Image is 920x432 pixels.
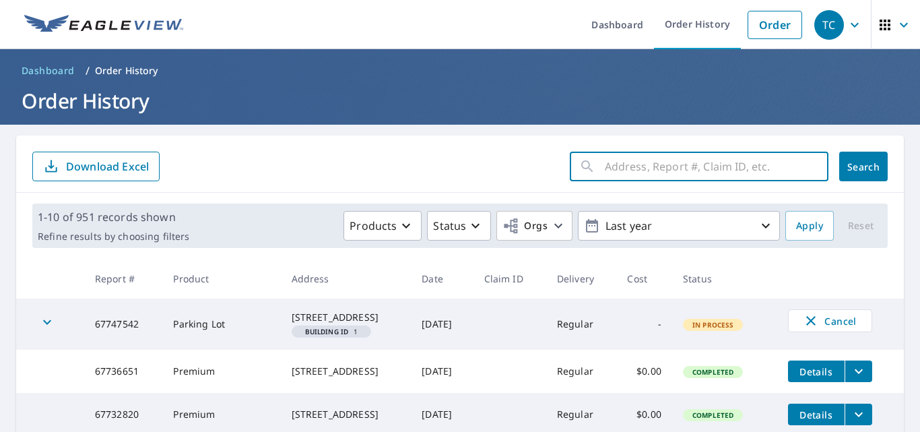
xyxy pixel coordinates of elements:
button: Last year [578,211,780,241]
span: Completed [684,410,742,420]
th: Product [162,259,280,299]
span: Details [796,408,836,421]
button: Apply [785,211,834,241]
button: detailsBtn-67732820 [788,404,845,425]
th: Address [281,259,412,299]
th: Status [672,259,777,299]
a: Dashboard [16,60,80,82]
td: [DATE] [411,350,473,393]
p: Status [433,218,466,234]
li: / [86,63,90,79]
p: Last year [600,214,758,238]
nav: breadcrumb [16,60,904,82]
img: EV Logo [24,15,183,35]
button: Cancel [788,309,872,332]
th: Delivery [546,259,617,299]
th: Date [411,259,473,299]
td: 67747542 [84,299,163,350]
th: Claim ID [473,259,546,299]
a: Order [748,11,802,39]
span: In Process [684,320,742,330]
td: Parking Lot [162,299,280,350]
em: Building ID [305,328,349,335]
input: Address, Report #, Claim ID, etc. [605,148,828,185]
span: Details [796,365,836,378]
span: 1 [297,328,366,335]
td: [DATE] [411,299,473,350]
div: [STREET_ADDRESS] [292,408,401,421]
div: [STREET_ADDRESS] [292,365,401,378]
td: $0.00 [616,350,672,393]
button: Search [839,152,888,181]
button: filesDropdownBtn-67732820 [845,404,872,425]
div: TC [814,10,844,40]
button: Download Excel [32,152,160,181]
p: Products [350,218,397,234]
span: Cancel [802,313,858,329]
h1: Order History [16,87,904,115]
th: Report # [84,259,163,299]
button: detailsBtn-67736651 [788,361,845,382]
span: Dashboard [22,64,75,78]
p: Refine results by choosing filters [38,230,189,243]
button: Products [343,211,422,241]
td: Premium [162,350,280,393]
th: Cost [616,259,672,299]
p: Download Excel [66,159,149,174]
p: 1-10 of 951 records shown [38,209,189,225]
span: Apply [796,218,823,235]
span: Search [850,160,877,173]
td: - [616,299,672,350]
button: Status [427,211,491,241]
button: filesDropdownBtn-67736651 [845,361,872,382]
span: Orgs [502,218,548,235]
td: Regular [546,350,617,393]
div: [STREET_ADDRESS] [292,311,401,324]
button: Orgs [496,211,572,241]
span: Completed [684,367,742,377]
td: Regular [546,299,617,350]
td: 67736651 [84,350,163,393]
p: Order History [95,64,158,78]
